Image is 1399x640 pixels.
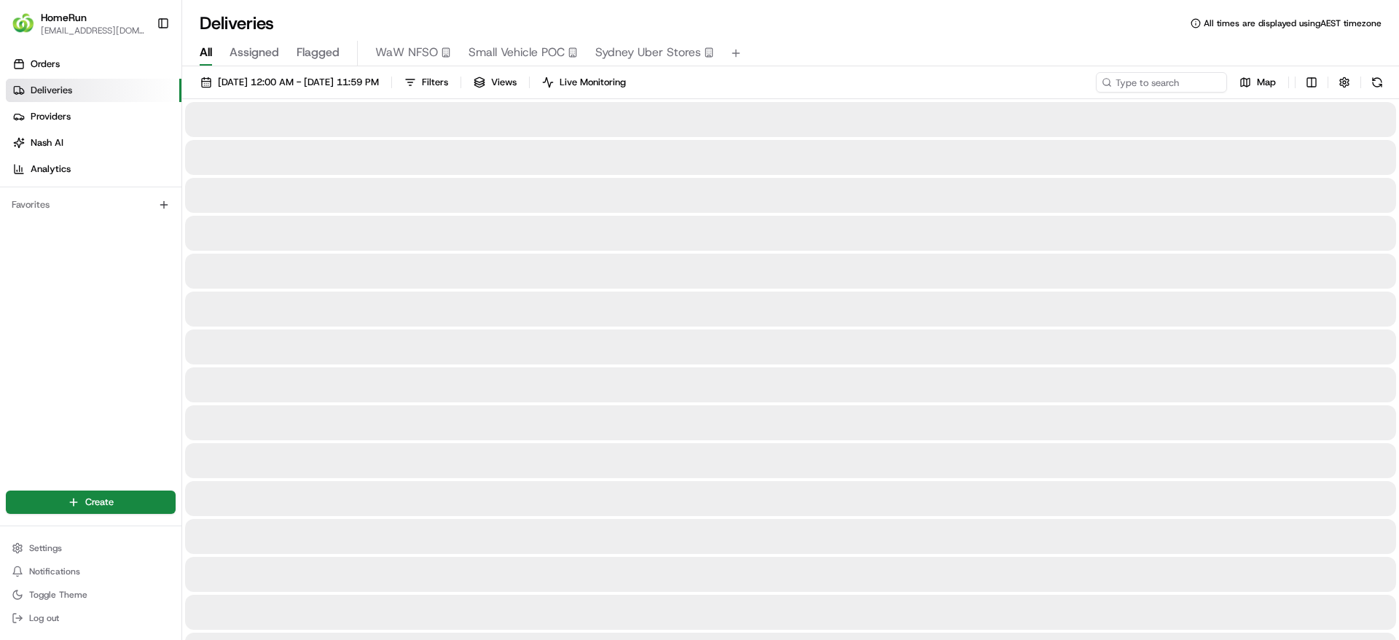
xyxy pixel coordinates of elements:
[1204,17,1382,29] span: All times are displayed using AEST timezone
[29,542,62,554] span: Settings
[1367,72,1387,93] button: Refresh
[297,44,340,61] span: Flagged
[6,157,181,181] a: Analytics
[31,58,60,71] span: Orders
[6,105,181,128] a: Providers
[6,608,176,628] button: Log out
[6,585,176,605] button: Toggle Theme
[6,52,181,76] a: Orders
[41,25,145,36] button: [EMAIL_ADDRESS][DOMAIN_NAME]
[230,44,279,61] span: Assigned
[85,496,114,509] span: Create
[6,131,181,155] a: Nash AI
[6,538,176,558] button: Settings
[467,72,523,93] button: Views
[31,84,72,97] span: Deliveries
[200,12,274,35] h1: Deliveries
[6,6,151,41] button: HomeRunHomeRun[EMAIL_ADDRESS][DOMAIN_NAME]
[29,589,87,601] span: Toggle Theme
[375,44,438,61] span: WaW NFSO
[491,76,517,89] span: Views
[1233,72,1282,93] button: Map
[6,561,176,582] button: Notifications
[41,10,87,25] button: HomeRun
[6,193,176,216] div: Favorites
[200,44,212,61] span: All
[31,110,71,123] span: Providers
[560,76,626,89] span: Live Monitoring
[1096,72,1227,93] input: Type to search
[31,136,63,149] span: Nash AI
[536,72,632,93] button: Live Monitoring
[6,491,176,514] button: Create
[595,44,701,61] span: Sydney Uber Stores
[6,79,181,102] a: Deliveries
[194,72,385,93] button: [DATE] 12:00 AM - [DATE] 11:59 PM
[398,72,455,93] button: Filters
[29,612,59,624] span: Log out
[12,12,35,35] img: HomeRun
[218,76,379,89] span: [DATE] 12:00 AM - [DATE] 11:59 PM
[422,76,448,89] span: Filters
[29,566,80,577] span: Notifications
[31,163,71,176] span: Analytics
[1257,76,1276,89] span: Map
[469,44,565,61] span: Small Vehicle POC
